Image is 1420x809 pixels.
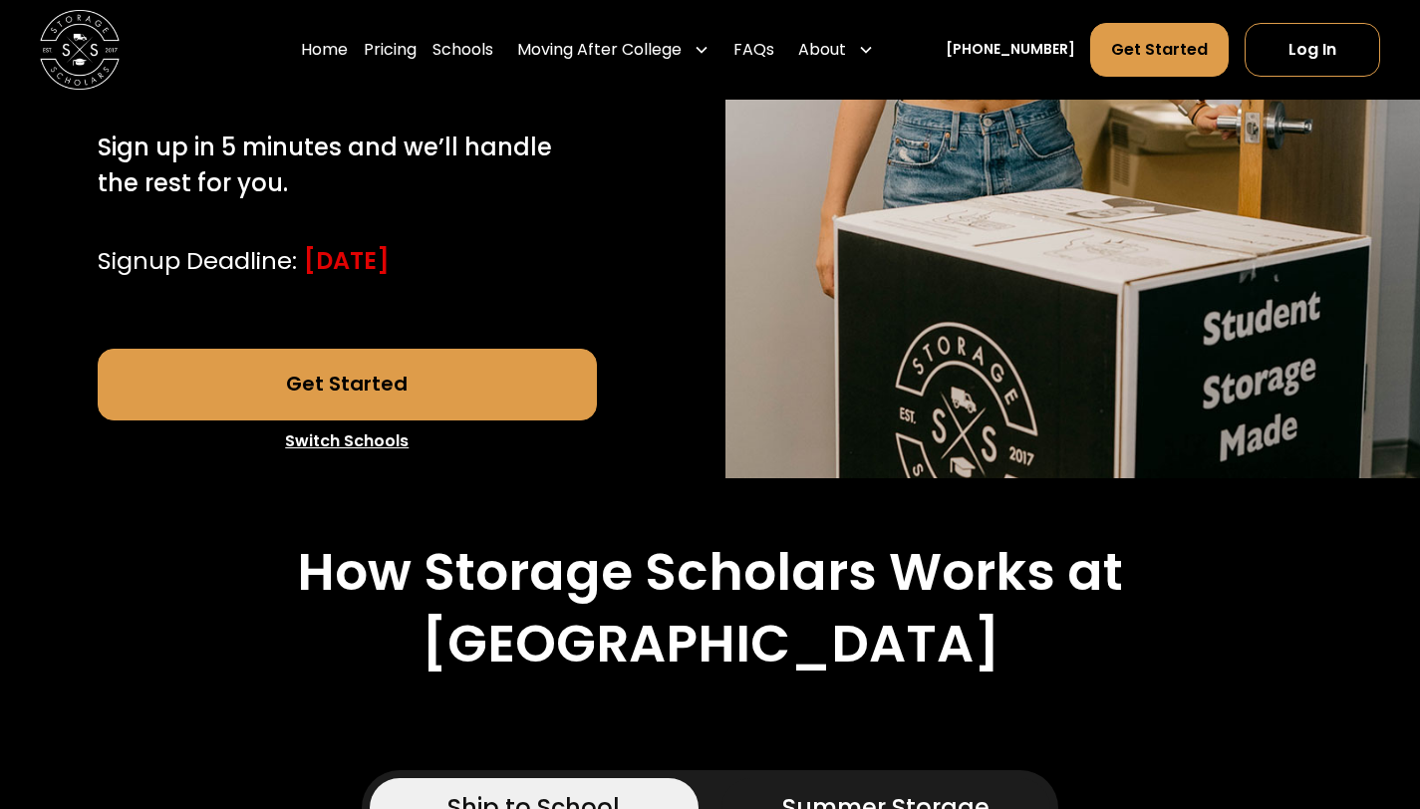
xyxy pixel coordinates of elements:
[790,22,882,78] div: About
[798,38,846,62] div: About
[946,39,1075,60] a: [PHONE_NUMBER]
[509,22,717,78] div: Moving After College
[432,22,493,78] a: Schools
[297,541,1123,603] h2: How Storage Scholars Works at
[98,130,598,201] p: Sign up in 5 minutes and we’ll handle the rest for you.
[517,38,682,62] div: Moving After College
[98,243,297,279] div: Signup Deadline:
[98,420,598,462] a: Switch Schools
[733,22,774,78] a: FAQs
[304,243,390,279] div: [DATE]
[40,10,120,90] img: Storage Scholars main logo
[301,22,348,78] a: Home
[1090,23,1229,77] a: Get Started
[98,349,598,420] a: Get Started
[98,50,358,110] h1: students.
[1245,23,1380,77] a: Log In
[364,22,417,78] a: Pricing
[422,613,999,674] h2: [GEOGRAPHIC_DATA]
